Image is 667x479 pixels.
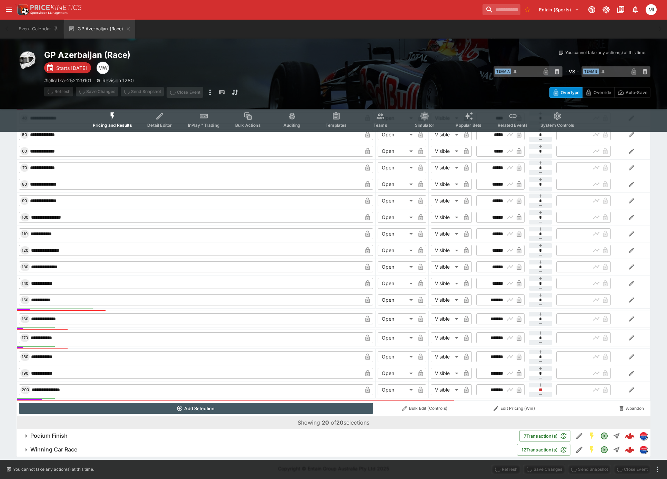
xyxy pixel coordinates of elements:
div: Visible [431,228,461,239]
button: Event Calendar [14,19,63,39]
a: 49910b76-188c-4e44-9c73-0e66b876875c [623,429,637,443]
span: 90 [21,198,28,203]
a: a9d74ad8-e2a5-49dc-8c6f-b71cc9904ccb [623,443,637,457]
button: Add Selection [19,403,374,414]
button: Select Tenant [535,4,584,15]
span: Pricing and Results [93,123,132,128]
div: lclkafka [639,432,648,440]
span: 170 [20,335,29,340]
span: Auditing [283,123,300,128]
div: Open [378,384,415,395]
div: Visible [431,212,461,223]
span: Team A [495,69,511,74]
button: Open [598,430,610,442]
button: Bulk Edit (Controls) [377,403,472,414]
button: Documentation [615,3,627,16]
div: Open [378,245,415,256]
button: Auto-Save [614,87,650,98]
span: Bulk Actions [235,123,261,128]
img: Sportsbook Management [30,11,68,14]
div: Visible [431,313,461,324]
span: 130 [20,264,30,269]
p: Overtype [561,89,579,96]
p: Revision 1280 [102,77,134,84]
button: 7Transaction(s) [519,430,570,442]
img: motorracing.png [17,50,39,72]
button: Notifications [629,3,641,16]
span: 80 [21,182,28,187]
button: Winning Car Race [17,443,517,457]
h2: Copy To Clipboard [44,50,347,60]
span: 160 [20,316,30,321]
button: open drawer [3,3,15,16]
img: PriceKinetics Logo [15,3,29,17]
p: Copy To Clipboard [44,77,91,84]
span: Teams [374,123,387,128]
button: more [206,87,214,98]
div: Visible [431,294,461,305]
p: Auto-Save [626,89,647,96]
span: Related Events [498,123,528,128]
span: 110 [20,231,29,236]
span: 140 [20,281,30,286]
div: 49910b76-188c-4e44-9c73-0e66b876875c [625,431,635,441]
button: michael.wilczynski [644,2,659,17]
div: Visible [431,384,461,395]
div: Open [378,212,415,223]
button: more [653,465,661,473]
button: Edit Detail [573,444,586,456]
button: Abandon [615,403,648,414]
svg: Open [600,432,608,440]
svg: Open [600,446,608,454]
button: 12Transaction(s) [517,444,570,456]
div: Open [378,129,415,140]
div: Michael Wilczynski [97,62,109,74]
div: a9d74ad8-e2a5-49dc-8c6f-b71cc9904ccb [625,445,635,455]
div: Open [378,294,415,305]
span: Detail Editor [147,123,172,128]
span: 120 [20,248,30,253]
span: 60 [21,149,28,154]
p: Showing of selections [298,418,369,427]
button: GP Azerbaijan (Race) [64,19,135,39]
span: System Controls [540,123,574,128]
div: Visible [431,129,461,140]
p: You cannot take any action(s) at this time. [13,466,94,472]
div: Open [378,195,415,206]
span: InPlay™ Trading [188,123,220,128]
button: Podium Finish [17,429,519,443]
div: Open [378,332,415,343]
button: Edit Detail [573,430,586,442]
span: 100 [20,215,30,220]
div: Open [378,146,415,157]
button: Edit Pricing (Win) [476,403,552,414]
input: search [482,4,520,15]
div: Visible [431,245,461,256]
button: Override [582,87,614,98]
div: michael.wilczynski [646,4,657,15]
span: 150 [20,298,30,302]
div: Start From [549,87,650,98]
span: Templates [326,123,347,128]
div: Open [378,228,415,239]
img: PriceKinetics [30,5,81,10]
img: lclkafka [640,446,647,454]
div: Visible [431,162,461,173]
div: Open [378,162,415,173]
button: SGM Enabled [586,430,598,442]
span: Simulator [415,123,434,128]
button: No Bookmarks [522,4,533,15]
button: Connected to PK [586,3,598,16]
span: 50 [21,132,28,137]
b: 20 [322,419,329,426]
div: Open [378,368,415,379]
div: Open [378,351,415,362]
button: Open [598,444,610,456]
span: 190 [20,371,30,376]
p: Override [594,89,611,96]
div: Visible [431,351,461,362]
button: SGM Enabled [586,444,598,456]
b: 20 [336,419,344,426]
h6: Podium Finish [30,432,68,439]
